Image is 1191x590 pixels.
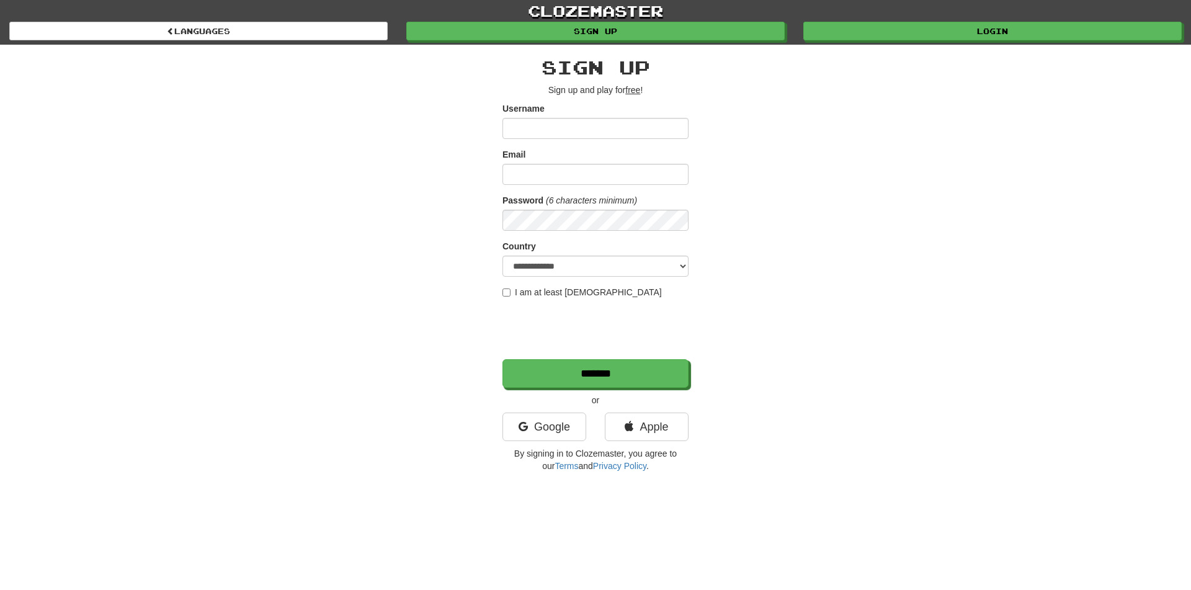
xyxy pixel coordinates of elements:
em: (6 characters minimum) [546,195,637,205]
p: Sign up and play for ! [502,84,689,96]
label: Username [502,102,545,115]
a: Apple [605,413,689,441]
iframe: reCAPTCHA [502,305,691,353]
a: Google [502,413,586,441]
label: Email [502,148,525,161]
p: or [502,394,689,406]
label: Country [502,240,536,253]
label: I am at least [DEMOGRAPHIC_DATA] [502,286,662,298]
a: Languages [9,22,388,40]
input: I am at least [DEMOGRAPHIC_DATA] [502,288,511,297]
p: By signing in to Clozemaster, you agree to our and . [502,447,689,472]
a: Login [803,22,1182,40]
a: Sign up [406,22,785,40]
label: Password [502,194,543,207]
a: Privacy Policy [593,461,646,471]
h2: Sign up [502,57,689,78]
a: Terms [555,461,578,471]
u: free [625,85,640,95]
